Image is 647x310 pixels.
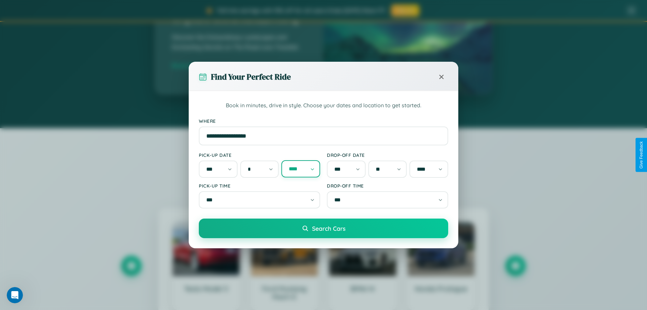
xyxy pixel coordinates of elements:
label: Pick-up Time [199,183,320,189]
span: Search Cars [312,225,345,232]
label: Where [199,118,448,124]
label: Drop-off Date [327,152,448,158]
h3: Find Your Perfect Ride [211,71,291,82]
button: Search Cars [199,219,448,238]
label: Drop-off Time [327,183,448,189]
p: Book in minutes, drive in style. Choose your dates and location to get started. [199,101,448,110]
label: Pick-up Date [199,152,320,158]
